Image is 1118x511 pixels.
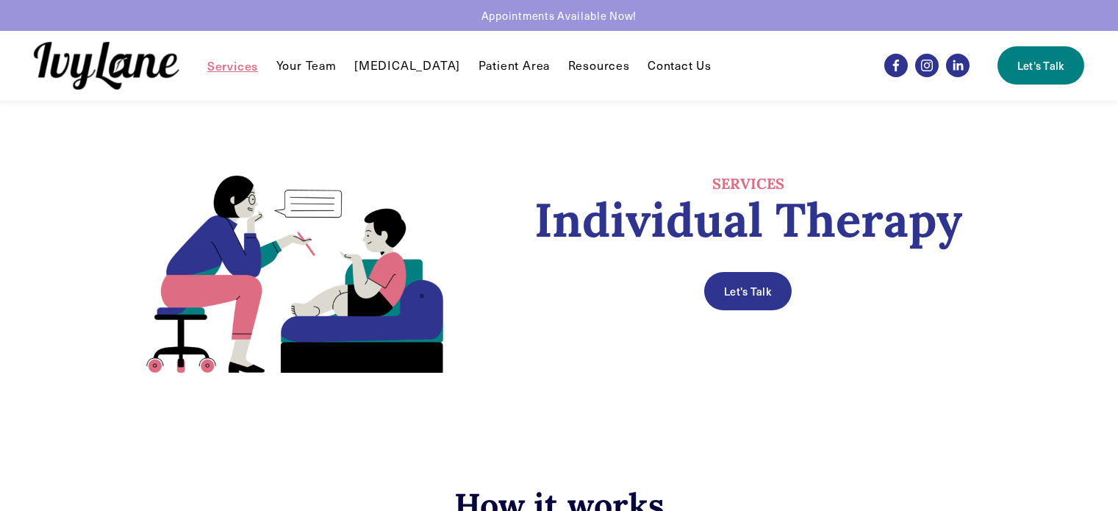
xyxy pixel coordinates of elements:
[884,54,908,77] a: Facebook
[276,57,337,74] a: Your Team
[34,42,179,90] img: Ivy Lane Counseling &mdash; Therapy that works for you
[997,46,1084,85] a: Let's Talk
[648,57,712,74] a: Contact Us
[704,272,791,310] a: Let's Talk
[496,174,1000,193] h4: SERVICES
[354,57,460,74] a: [MEDICAL_DATA]
[207,58,258,74] span: Services
[568,57,630,74] a: folder dropdown
[568,58,630,74] span: Resources
[946,54,970,77] a: LinkedIn
[915,54,939,77] a: Instagram
[479,57,551,74] a: Patient Area
[496,193,1000,247] h1: Individual Therapy
[207,57,258,74] a: folder dropdown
